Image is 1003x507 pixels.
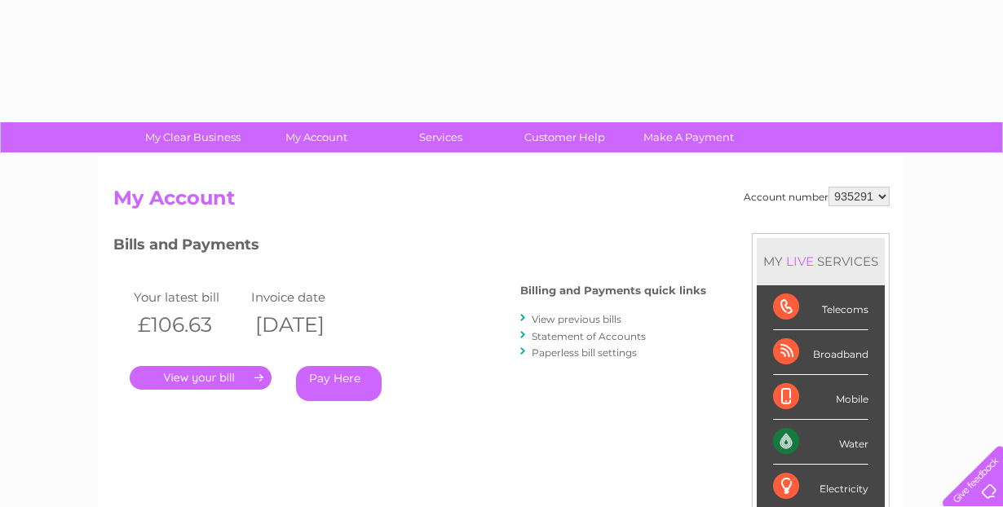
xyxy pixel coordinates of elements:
td: Invoice date [247,286,365,308]
th: [DATE] [247,308,365,342]
a: Services [373,122,508,152]
a: Customer Help [497,122,632,152]
div: Water [773,420,868,465]
div: Broadband [773,330,868,375]
a: Paperless bill settings [532,346,637,359]
a: Make A Payment [621,122,756,152]
td: Your latest bill [130,286,247,308]
div: Mobile [773,375,868,420]
a: Statement of Accounts [532,330,646,342]
a: View previous bills [532,313,621,325]
div: MY SERVICES [757,238,885,284]
div: Telecoms [773,285,868,330]
h4: Billing and Payments quick links [520,284,706,297]
a: My Account [250,122,384,152]
th: £106.63 [130,308,247,342]
a: . [130,366,272,390]
a: My Clear Business [126,122,260,152]
div: LIVE [783,253,817,269]
a: Pay Here [296,366,382,401]
div: Account number [744,187,890,206]
h2: My Account [113,187,890,218]
h3: Bills and Payments [113,233,706,262]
